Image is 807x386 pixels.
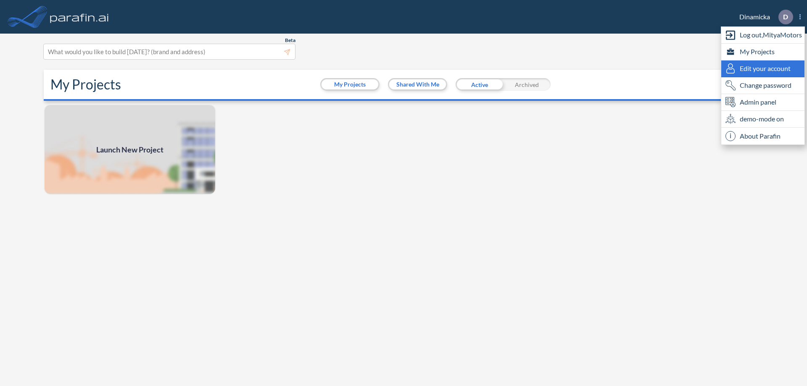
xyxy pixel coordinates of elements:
[740,114,784,124] span: demo-mode on
[503,78,551,91] div: Archived
[44,104,216,195] img: add
[721,44,804,60] div: My Projects
[740,97,776,107] span: Admin panel
[96,144,164,155] span: Launch New Project
[727,10,801,24] div: Dinamicka
[740,80,791,90] span: Change password
[740,47,775,57] span: My Projects
[389,79,446,89] button: Shared With Me
[721,128,804,144] div: About Parafin
[725,131,736,141] span: i
[50,76,121,92] h2: My Projects
[721,94,804,111] div: Admin panel
[783,13,788,21] p: D
[456,78,503,91] div: Active
[48,8,111,25] img: logo
[721,27,804,44] div: Log out
[740,63,791,74] span: Edit your account
[740,131,781,141] span: About Parafin
[721,111,804,128] div: demo-mode on
[322,79,378,89] button: My Projects
[721,60,804,77] div: Edit user
[44,104,216,195] a: Launch New Project
[740,30,802,40] span: Log out, MityaMotors
[285,37,295,44] span: Beta
[721,77,804,94] div: Change password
